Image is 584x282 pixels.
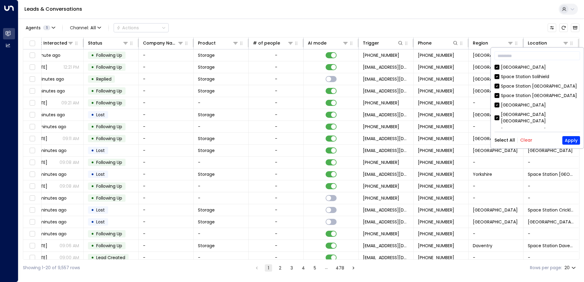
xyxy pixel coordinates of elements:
[33,171,67,177] span: 26 minutes ago
[469,252,524,263] td: -
[275,207,277,213] div: -
[91,252,94,263] div: •
[28,183,36,190] span: Toggle select row
[363,52,399,58] span: +447804487918
[194,228,249,240] td: -
[43,25,50,30] span: 1
[311,264,319,272] button: Go to page 5
[363,112,409,118] span: leads@space-station.co.uk
[91,86,94,96] div: •
[524,157,579,168] td: -
[194,192,249,204] td: -
[23,265,80,271] div: Showing 1-20 of 9,557 rows
[418,52,454,58] span: +447804487918
[501,74,549,80] div: Space Station Solihield
[198,147,215,154] span: Storage
[96,112,105,118] span: Lost
[139,192,194,204] td: -
[520,138,532,143] button: Clear
[198,76,215,82] span: Storage
[363,64,409,70] span: leads@space-station.co.uk
[91,98,94,108] div: •
[68,23,104,32] span: Channel:
[524,180,579,192] td: -
[571,23,579,32] button: Archived Leads
[33,112,65,118] span: 13 minutes ago
[363,147,409,154] span: leads@space-station.co.uk
[363,171,409,177] span: leads@space-station.co.uk
[88,39,129,47] div: Status
[501,83,577,89] div: Space Station [GEOGRAPHIC_DATA]
[91,240,94,251] div: •
[28,123,36,131] span: Toggle select row
[473,52,518,58] span: London
[139,109,194,121] td: -
[91,50,94,60] div: •
[473,88,518,94] span: London
[418,183,454,189] span: +447870819511
[194,97,249,109] td: -
[139,157,194,168] td: -
[524,228,579,240] td: -
[28,75,36,83] span: Toggle select row
[28,135,36,143] span: Toggle select row
[96,136,122,142] span: Following Up
[139,204,194,216] td: -
[418,76,454,82] span: +447815157344
[418,171,454,177] span: +447870819511
[63,136,79,142] p: 09:11 AM
[418,219,454,225] span: +447815898470
[363,88,409,94] span: leads@space-station.co.uk
[91,145,94,156] div: •
[96,195,122,201] span: Following Up
[28,171,36,178] span: Toggle select row
[139,61,194,73] td: -
[198,136,215,142] span: Storage
[96,207,105,213] span: Lost
[91,133,94,144] div: •
[28,194,36,202] span: Toggle select row
[24,5,82,13] a: Leads & Conversations
[28,230,36,238] span: Toggle select row
[139,85,194,97] td: -
[308,39,349,47] div: AI mode
[96,76,111,82] span: Replied
[28,87,36,95] span: Toggle select row
[495,127,580,140] div: [GEOGRAPHIC_DATA] [GEOGRAPHIC_DATA]
[96,52,122,58] span: Following Up
[33,207,67,213] span: 27 minutes ago
[28,99,36,107] span: Toggle select row
[528,147,573,154] span: Space Station Isleworth
[139,133,194,144] td: -
[91,205,94,215] div: •
[528,243,574,249] span: Space Station Daventry
[91,121,94,132] div: •
[275,159,277,165] div: -
[469,157,524,168] td: -
[198,39,239,47] div: Product
[300,264,307,272] button: Go to page 4
[418,147,454,154] span: +447494405871
[60,159,79,165] p: 09:08 AM
[350,264,357,272] button: Go to next page
[418,39,432,47] div: Phone
[61,100,79,106] p: 09:21 AM
[90,25,96,30] span: All
[363,255,409,261] span: leads@space-station.co.uk
[469,97,524,109] td: -
[418,88,454,94] span: +447349471553
[495,83,580,89] div: Space Station [GEOGRAPHIC_DATA]
[253,39,280,47] div: # of people
[495,64,580,70] div: [GEOGRAPHIC_DATA]
[139,240,194,251] td: -
[198,219,215,225] span: Storage
[139,97,194,109] td: -
[33,39,67,47] div: Last Interacted
[548,23,556,32] button: Customize
[495,138,515,143] button: Select All
[33,52,60,58] span: 1 minute ago
[275,183,277,189] div: -
[275,88,277,94] div: -
[60,243,79,249] p: 09:06 AM
[469,192,524,204] td: -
